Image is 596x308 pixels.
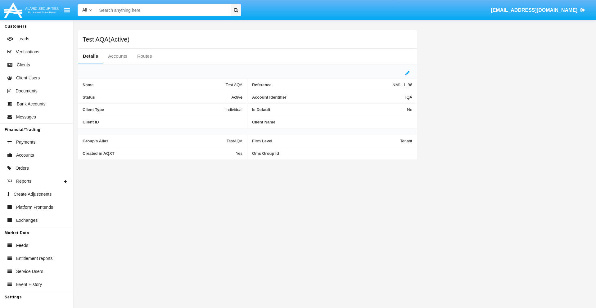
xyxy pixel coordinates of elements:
span: Client Users [16,75,40,81]
span: Individual [225,107,242,112]
span: Client ID [83,120,242,124]
span: Documents [16,88,38,94]
span: Payments [16,139,35,145]
a: Routes [132,49,157,64]
span: Is Default [252,107,407,112]
span: Messages [16,114,36,120]
img: Logo image [3,1,60,19]
span: No [407,107,412,112]
a: Details [78,49,103,64]
a: All [78,7,96,13]
a: [EMAIL_ADDRESS][DOMAIN_NAME] [488,2,588,19]
span: Test AQA [226,83,242,87]
span: Create Adjustments [14,191,52,198]
span: TQA [404,95,412,100]
span: NM1_1_96 [392,83,412,87]
span: Oms Group Id [252,151,412,156]
input: Search [96,4,228,16]
span: Exchanges [16,217,38,224]
span: Event History [16,281,42,288]
span: Yes [236,151,242,156]
span: [EMAIL_ADDRESS][DOMAIN_NAME] [491,7,577,13]
span: Client Type [83,107,225,112]
span: Account Identifier [252,95,404,100]
span: Group's Alias [83,139,227,143]
span: Verifications [16,49,39,55]
span: Firm Level [252,139,400,143]
span: Accounts [16,152,34,158]
span: Bank Accounts [17,101,46,107]
span: Status [83,95,232,100]
span: Leads [17,36,29,42]
span: Clients [17,62,30,68]
span: Platform Frontends [16,204,53,211]
span: Reference [252,83,392,87]
span: Active [232,95,242,100]
span: All [82,7,87,12]
span: Orders [16,165,29,172]
a: Accounts [103,49,132,64]
h5: Test AQA(Active) [83,37,129,42]
span: Name [83,83,226,87]
span: Service Users [16,268,43,275]
span: Reports [16,178,31,185]
span: Entitlement reports [16,255,53,262]
span: Feeds [16,242,28,249]
span: TestAQA [227,139,242,143]
span: Created in AQXT [83,151,236,156]
span: Tenant [400,139,412,143]
span: Client Name [252,120,412,124]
